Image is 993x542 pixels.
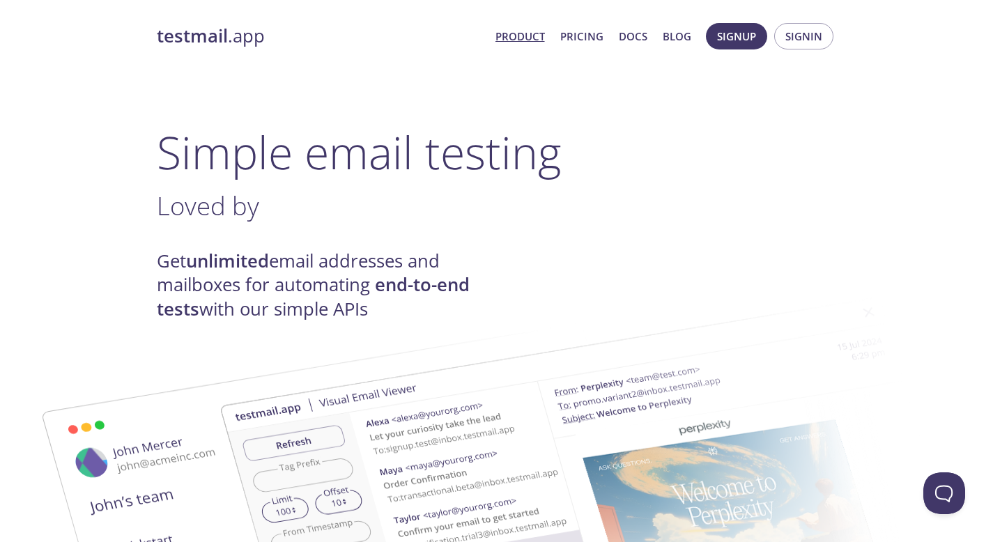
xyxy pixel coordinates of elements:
[706,23,767,49] button: Signup
[663,27,691,45] a: Blog
[157,24,484,48] a: testmail.app
[560,27,603,45] a: Pricing
[157,125,837,179] h1: Simple email testing
[774,23,833,49] button: Signin
[157,272,470,320] strong: end-to-end tests
[619,27,647,45] a: Docs
[785,27,822,45] span: Signin
[157,188,259,223] span: Loved by
[157,24,228,48] strong: testmail
[923,472,965,514] iframe: Help Scout Beacon - Open
[157,249,497,321] h4: Get email addresses and mailboxes for automating with our simple APIs
[186,249,269,273] strong: unlimited
[495,27,545,45] a: Product
[717,27,756,45] span: Signup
